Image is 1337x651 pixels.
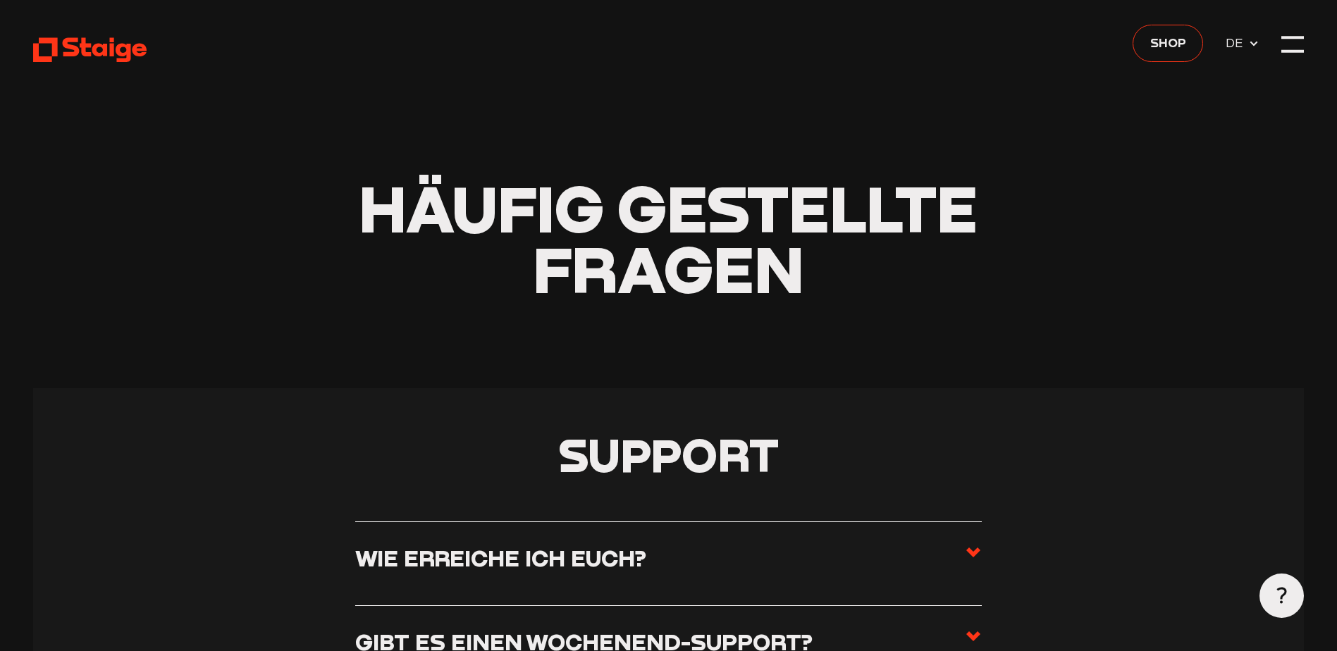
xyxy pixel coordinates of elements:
[1226,33,1248,53] span: DE
[1133,25,1203,62] a: Shop
[355,544,646,571] h3: Wie erreiche ich euch?
[558,427,779,482] span: Support
[1150,32,1186,52] span: Shop
[359,169,978,308] span: Häufig gestellte Fragen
